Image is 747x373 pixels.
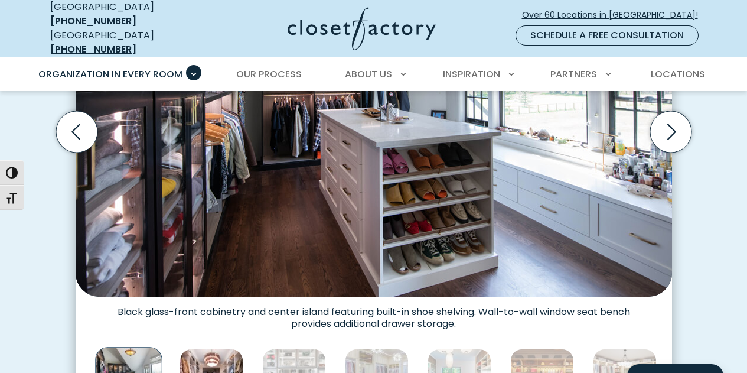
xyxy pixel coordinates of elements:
[50,14,136,28] a: [PHONE_NUMBER]
[288,7,436,50] img: Closet Factory Logo
[51,106,102,157] button: Previous slide
[76,297,672,330] figcaption: Black glass-front cabinetry and center island featuring built-in shoe shelving. Wall-to-wall wind...
[345,67,392,81] span: About Us
[30,58,717,91] nav: Primary Menu
[50,43,136,56] a: [PHONE_NUMBER]
[236,67,302,81] span: Our Process
[50,28,195,57] div: [GEOGRAPHIC_DATA]
[521,5,708,25] a: Over 60 Locations in [GEOGRAPHIC_DATA]!
[38,67,182,81] span: Organization in Every Room
[550,67,597,81] span: Partners
[645,106,696,157] button: Next slide
[651,67,705,81] span: Locations
[522,9,707,21] span: Over 60 Locations in [GEOGRAPHIC_DATA]!
[443,67,500,81] span: Inspiration
[516,25,699,46] a: Schedule a Free Consultation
